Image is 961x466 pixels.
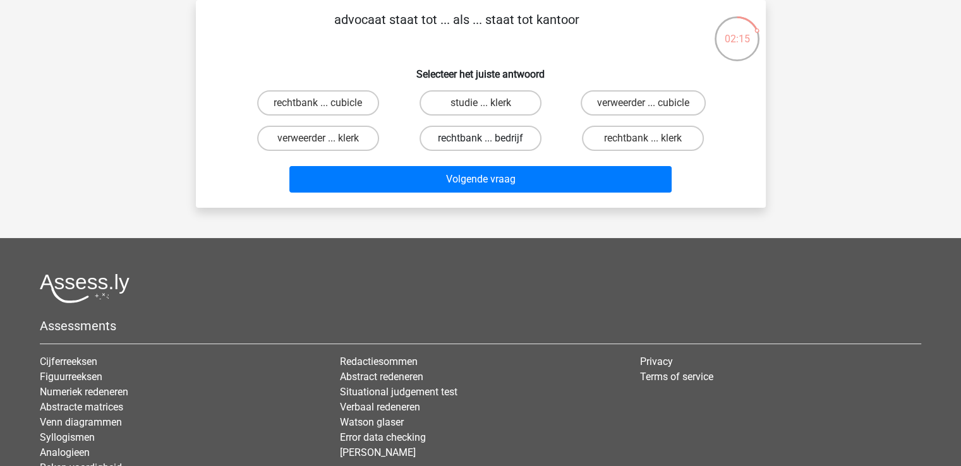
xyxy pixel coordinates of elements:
[216,10,698,48] p: advocaat staat tot ... als ... staat tot kantoor
[40,355,97,367] a: Cijferreeksen
[713,15,761,47] div: 02:15
[420,90,541,116] label: studie ... klerk
[420,126,541,151] label: rechtbank ... bedrijf
[40,386,128,398] a: Numeriek redeneren
[340,446,416,458] a: [PERSON_NAME]
[340,386,457,398] a: Situational judgement test
[340,431,426,443] a: Error data checking
[640,371,713,383] a: Terms of service
[257,126,379,151] label: verweerder ... klerk
[640,355,673,367] a: Privacy
[40,416,122,428] a: Venn diagrammen
[257,90,379,116] label: rechtbank ... cubicle
[40,371,102,383] a: Figuurreeksen
[581,90,706,116] label: verweerder ... cubicle
[216,58,746,80] h6: Selecteer het juiste antwoord
[340,416,404,428] a: Watson glaser
[40,401,123,413] a: Abstracte matrices
[340,401,420,413] a: Verbaal redeneren
[40,446,90,458] a: Analogieen
[340,355,418,367] a: Redactiesommen
[40,318,921,333] h5: Assessments
[289,166,672,193] button: Volgende vraag
[582,126,704,151] label: rechtbank ... klerk
[340,371,423,383] a: Abstract redeneren
[40,273,130,303] img: Assessly logo
[40,431,95,443] a: Syllogismen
